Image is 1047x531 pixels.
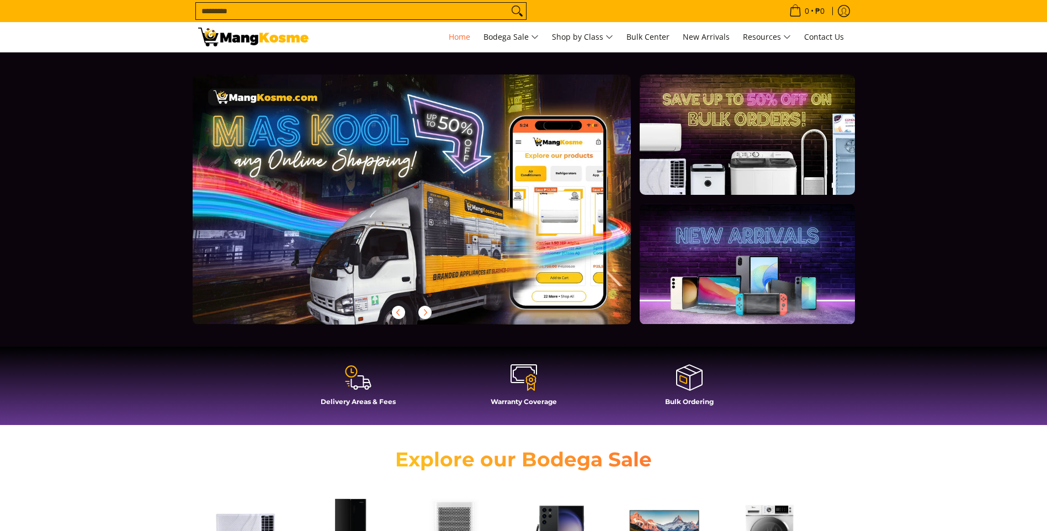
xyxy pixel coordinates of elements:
a: New Arrivals [677,22,735,52]
a: Bodega Sale [478,22,544,52]
a: Shop by Class [546,22,619,52]
a: Bulk Center [621,22,675,52]
span: Bodega Sale [483,30,539,44]
span: Contact Us [804,31,844,42]
h2: Explore our Bodega Sale [364,447,684,472]
span: Home [449,31,470,42]
a: Home [443,22,476,52]
img: Mang Kosme: Your Home Appliances Warehouse Sale Partner! [198,28,309,46]
span: Bulk Center [626,31,669,42]
span: ₱0 [814,7,826,15]
span: Resources [743,30,791,44]
button: Search [508,3,526,19]
span: • [786,5,828,17]
span: 0 [803,7,811,15]
h4: Delivery Areas & Fees [281,397,435,406]
nav: Main Menu [320,22,849,52]
span: New Arrivals [683,31,730,42]
a: Contact Us [799,22,849,52]
h4: Warranty Coverage [447,397,601,406]
a: Delivery Areas & Fees [281,363,435,414]
button: Previous [386,300,411,325]
h4: Bulk Ordering [612,397,767,406]
span: Shop by Class [552,30,613,44]
button: Next [413,300,437,325]
a: More [193,75,667,342]
a: Resources [737,22,796,52]
a: Warranty Coverage [447,363,601,414]
a: Bulk Ordering [612,363,767,414]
